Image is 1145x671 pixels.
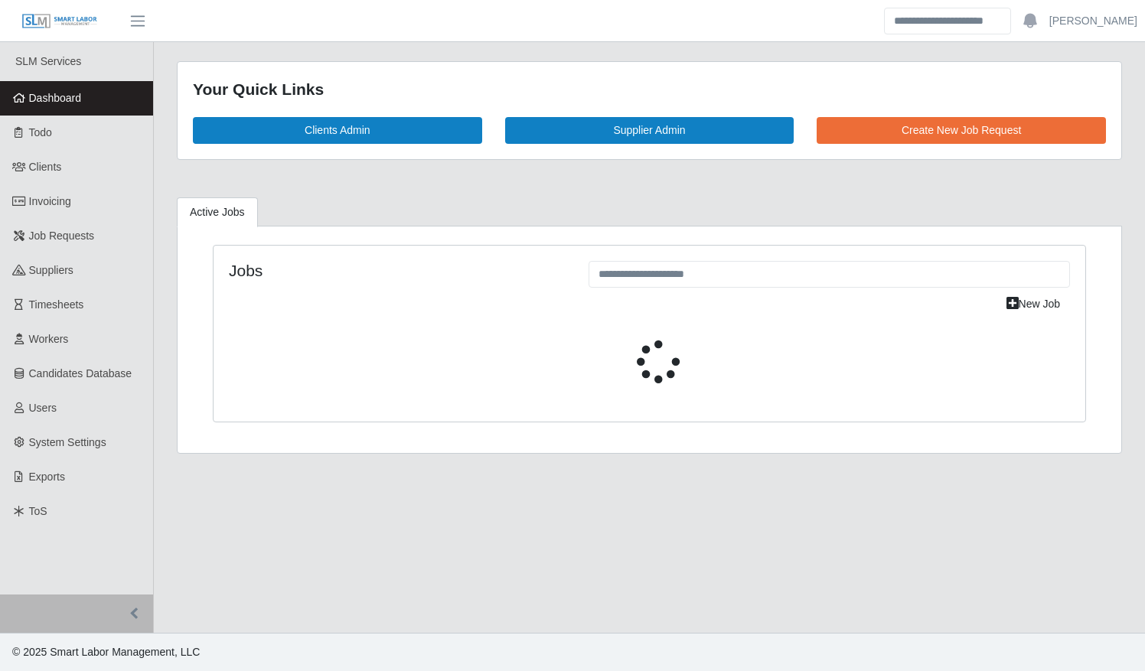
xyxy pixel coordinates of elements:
input: Search [884,8,1011,34]
h4: Jobs [229,261,566,280]
a: Supplier Admin [505,117,794,144]
a: Active Jobs [177,197,258,227]
span: Timesheets [29,298,84,311]
span: Suppliers [29,264,73,276]
img: SLM Logo [21,13,98,30]
span: © 2025 Smart Labor Management, LLC [12,646,200,658]
span: Dashboard [29,92,82,104]
span: Workers [29,333,69,345]
span: Exports [29,471,65,483]
span: Clients [29,161,62,173]
span: Users [29,402,57,414]
a: Clients Admin [193,117,482,144]
div: Your Quick Links [193,77,1106,102]
span: Invoicing [29,195,71,207]
span: Todo [29,126,52,138]
a: Create New Job Request [817,117,1106,144]
a: [PERSON_NAME] [1049,13,1137,29]
a: New Job [997,291,1070,318]
span: ToS [29,505,47,517]
span: System Settings [29,436,106,448]
span: SLM Services [15,55,81,67]
span: Candidates Database [29,367,132,379]
span: Job Requests [29,230,95,242]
